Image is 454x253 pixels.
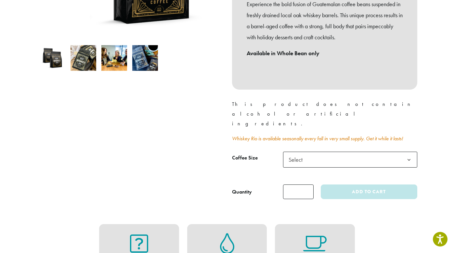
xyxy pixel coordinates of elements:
[283,184,314,199] input: Product quantity
[321,184,417,199] button: Add to cart
[132,45,158,71] img: Whiskey Rio - Image 4
[247,49,319,57] strong: Available in Whole Bean only
[232,188,252,196] div: Quantity
[101,45,127,71] img: Whiskey Rio - Image 3
[286,153,309,166] span: Select
[232,135,403,142] a: Whiskey Rio is available seasonally every fall in very small supply. Get it while it lasts!
[71,45,96,71] img: Whiskey Rio - Image 2
[283,152,417,168] span: Select
[40,45,65,71] img: Whiskey Rio
[232,153,283,163] label: Coffee Size
[232,99,417,129] p: This product does not contain alcohol or artificial ingredients.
